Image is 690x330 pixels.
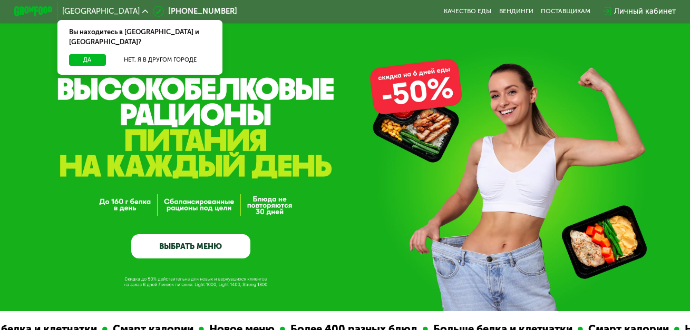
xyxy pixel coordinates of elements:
button: Нет, я в другом городе [110,54,211,66]
a: Вендинги [499,7,533,15]
div: Вы находитесь в [GEOGRAPHIC_DATA] и [GEOGRAPHIC_DATA]? [57,20,222,54]
div: поставщикам [541,7,590,15]
a: Качество еды [444,7,491,15]
button: Да [69,54,106,66]
span: [GEOGRAPHIC_DATA] [62,7,140,15]
a: [PHONE_NUMBER] [153,6,237,17]
div: Личный кабинет [614,6,676,17]
a: ВЫБРАТЬ МЕНЮ [131,234,250,258]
